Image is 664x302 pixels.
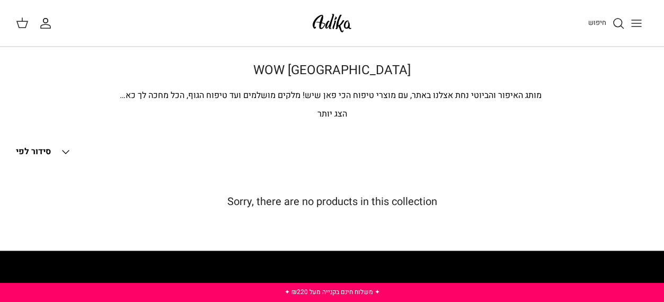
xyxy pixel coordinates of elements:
[625,12,648,35] button: Toggle menu
[285,287,380,297] a: ✦ משלוח חינם בקנייה מעל ₪220 ✦
[588,17,625,30] a: חיפוש
[16,140,72,164] button: סידור לפי
[309,11,355,35] img: Adika IL
[120,89,544,99] div: מותג האיפור והביוטי נחת אצלנו באתר, עם מוצרי טיפוח הכי פאן שיש! מלקים מושלמים ועד טיפוח הגוף, הכל...
[39,17,56,30] a: החשבון שלי
[16,63,648,78] h1: WOW [GEOGRAPHIC_DATA]
[16,145,51,158] span: סידור לפי
[588,17,606,28] span: חיפוש
[16,196,648,208] h5: Sorry, there are no products in this collection
[16,108,648,121] p: הצג יותר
